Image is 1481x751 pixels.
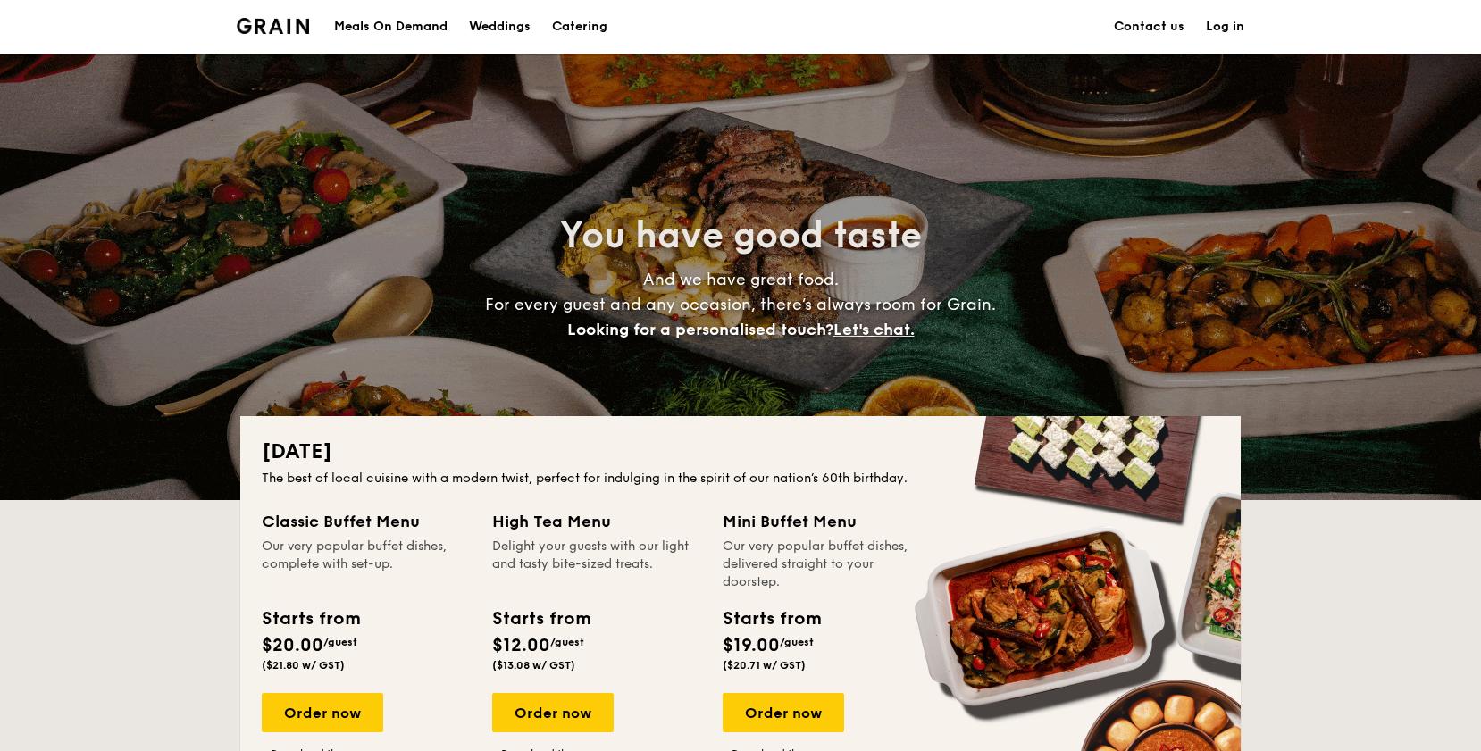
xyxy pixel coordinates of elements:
span: /guest [780,636,814,648]
div: High Tea Menu [492,509,701,534]
span: $20.00 [262,635,323,656]
div: Classic Buffet Menu [262,509,471,534]
span: $19.00 [723,635,780,656]
span: $12.00 [492,635,550,656]
span: You have good taste [560,214,922,257]
span: /guest [550,636,584,648]
span: ($13.08 w/ GST) [492,659,575,672]
span: And we have great food. For every guest and any occasion, there’s always room for Grain. [485,270,996,339]
span: Looking for a personalised touch? [567,320,833,339]
span: ($20.71 w/ GST) [723,659,806,672]
div: Starts from [262,605,359,632]
div: Starts from [492,605,590,632]
div: The best of local cuisine with a modern twist, perfect for indulging in the spirit of our nation’... [262,470,1219,488]
a: Logotype [237,18,309,34]
div: Order now [262,693,383,732]
h2: [DATE] [262,438,1219,466]
span: ($21.80 w/ GST) [262,659,345,672]
div: Our very popular buffet dishes, delivered straight to your doorstep. [723,538,932,591]
div: Mini Buffet Menu [723,509,932,534]
span: /guest [323,636,357,648]
div: Order now [492,693,614,732]
div: Order now [723,693,844,732]
img: Grain [237,18,309,34]
div: Our very popular buffet dishes, complete with set-up. [262,538,471,591]
span: Let's chat. [833,320,915,339]
div: Delight your guests with our light and tasty bite-sized treats. [492,538,701,591]
div: Starts from [723,605,820,632]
